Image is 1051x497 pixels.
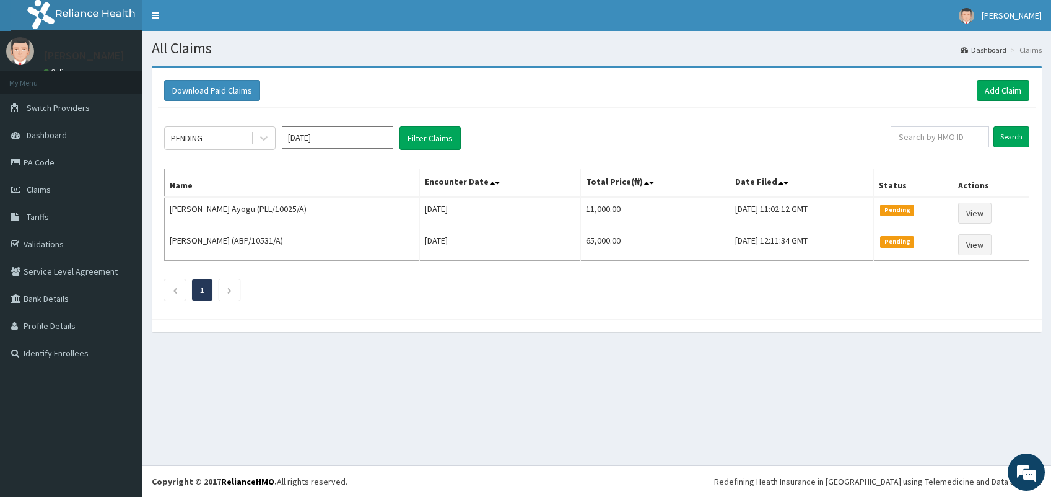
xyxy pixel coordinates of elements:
[420,169,581,198] th: Encounter Date
[953,169,1029,198] th: Actions
[142,465,1051,497] footer: All rights reserved.
[982,10,1042,21] span: [PERSON_NAME]
[977,80,1029,101] a: Add Claim
[730,229,874,261] td: [DATE] 12:11:34 GMT
[961,45,1006,55] a: Dashboard
[581,169,730,198] th: Total Price(₦)
[171,132,203,144] div: PENDING
[959,8,974,24] img: User Image
[891,126,989,147] input: Search by HMO ID
[164,80,260,101] button: Download Paid Claims
[958,234,992,255] a: View
[27,102,90,113] span: Switch Providers
[1008,45,1042,55] li: Claims
[730,197,874,229] td: [DATE] 11:02:12 GMT
[880,236,914,247] span: Pending
[420,229,581,261] td: [DATE]
[165,229,420,261] td: [PERSON_NAME] (ABP/10531/A)
[880,205,914,216] span: Pending
[227,284,232,296] a: Next page
[581,229,730,261] td: 65,000.00
[714,475,1042,488] div: Redefining Heath Insurance in [GEOGRAPHIC_DATA] using Telemedicine and Data Science!
[874,169,953,198] th: Status
[581,197,730,229] td: 11,000.00
[165,197,420,229] td: [PERSON_NAME] Ayogu (PLL/10025/A)
[27,184,51,195] span: Claims
[43,50,124,61] p: [PERSON_NAME]
[6,37,34,65] img: User Image
[172,284,178,296] a: Previous page
[165,169,420,198] th: Name
[27,211,49,222] span: Tariffs
[221,476,274,487] a: RelianceHMO
[152,476,277,487] strong: Copyright © 2017 .
[993,126,1029,147] input: Search
[152,40,1042,56] h1: All Claims
[730,169,874,198] th: Date Filed
[420,197,581,229] td: [DATE]
[27,130,67,141] span: Dashboard
[958,203,992,224] a: View
[399,126,461,150] button: Filter Claims
[200,284,204,296] a: Page 1 is your current page
[43,68,73,76] a: Online
[282,126,393,149] input: Select Month and Year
